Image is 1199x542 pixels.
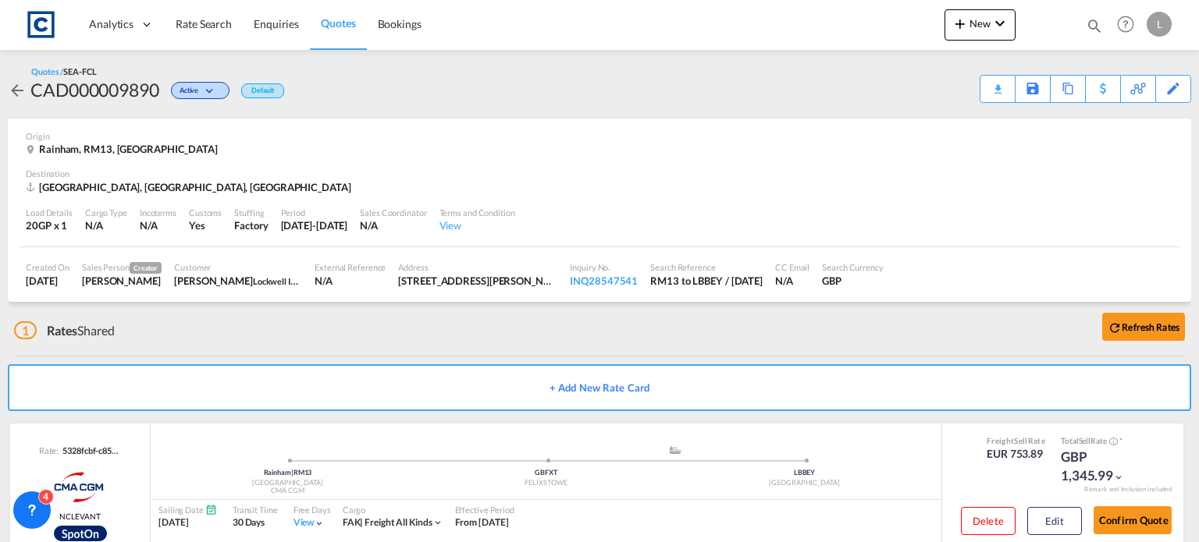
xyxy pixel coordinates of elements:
div: Factory Stuffing [234,218,268,232]
span: 1 [14,321,37,339]
div: 25 Sep 2025 [26,274,69,288]
div: RM13 to LBBEY / 25 Sep 2025 [650,274,763,288]
span: Help [1112,11,1139,37]
div: Help [1112,11,1147,39]
div: GBFXT [417,468,675,478]
div: Cargo [343,504,443,515]
b: Refresh Rates [1122,321,1179,333]
span: | [360,516,363,528]
md-icon: icon-plus 400-fg [951,14,970,33]
md-icon: icon-chevron-down [432,517,443,528]
div: [GEOGRAPHIC_DATA] [675,478,934,488]
div: icon-magnify [1086,17,1103,41]
div: 20GP x 1 [26,218,73,232]
img: 1fdb9190129311efbfaf67cbb4249bed.jpeg [23,7,59,42]
div: Sailing Date [158,504,217,515]
div: freight all kinds [343,516,432,530]
div: Quotes /SEA-FCL [31,66,97,77]
div: Cargo Type [85,207,127,218]
md-icon: icon-chevron-down [991,14,1009,33]
md-icon: icon-chevron-down [314,518,325,529]
div: Customs [189,207,222,218]
div: LBBEY, Beirut, Middle East [26,180,355,194]
div: From 17 Sep 2025 [455,516,509,530]
div: GBP 1,345.99 [1061,448,1139,485]
span: Bookings [378,17,422,30]
span: Quotes [321,16,355,30]
md-icon: icon-download [988,78,1007,90]
span: Active [180,86,202,101]
div: 25 Sep 2025 [281,218,348,232]
div: Hamza Zaidi [174,274,302,288]
img: CMA_CGM_Spot.png [54,526,107,541]
span: FAK [343,516,365,528]
div: [GEOGRAPHIC_DATA] [158,478,417,488]
span: Rainham, RM13, [GEOGRAPHIC_DATA] [39,143,218,155]
div: N/A [360,218,426,232]
div: GBP [822,274,884,288]
button: Edit [1027,507,1082,535]
div: Save As Template [1016,76,1050,102]
div: FELIXSTOWE [417,478,675,488]
div: Free Days [294,504,331,515]
div: Default [241,83,284,98]
div: Freight Rate [987,435,1045,446]
div: Created On [26,261,69,273]
button: icon-refreshRefresh Rates [1102,313,1185,341]
div: Search Reference [650,261,763,273]
div: 5328fcbf-c85d-49bf-bdd1-1b22bd42356a.5e0f8c5f-8557-313f-be2a-a0aa34247384 [59,445,121,456]
span: RM13 [294,468,312,476]
span: Analytics [89,16,133,32]
div: N/A [775,274,809,288]
span: Rate: [39,445,59,456]
div: Quote PDF is not available at this time [988,76,1007,90]
md-icon: assets/icons/custom/ship-fill.svg [666,446,685,454]
md-icon: Schedules Available [205,504,217,515]
button: icon-plus 400-fgNewicon-chevron-down [945,9,1016,41]
div: Incoterms [140,207,176,218]
div: N/A [85,218,127,232]
md-icon: icon-refresh [1108,321,1122,335]
div: Change Status Here [171,82,229,99]
div: Shared [14,322,115,339]
div: Customer [174,261,302,273]
div: Remark and Inclusion included [1073,485,1183,494]
div: EUR 753.89 [987,446,1045,462]
div: N/A [315,274,386,288]
span: Sell [1079,436,1091,445]
span: SEA-FCL [63,66,96,76]
span: Rates [47,323,78,338]
div: Destination [26,168,1173,179]
div: Unit 215, CEME Campus, Marsh Way, Rainham RM13 8EU [398,274,557,288]
md-icon: icon-chevron-down [202,87,221,96]
div: External Reference [315,261,386,273]
div: CAD000009890 [30,77,159,102]
span: New [951,17,1009,30]
div: Stuffing [234,207,268,218]
span: Creator [130,262,162,274]
span: Sell [1014,436,1027,445]
div: N/A [140,218,158,232]
div: Search Currency [822,261,884,273]
div: INQ28547541 [570,274,638,288]
div: LBBEY [675,468,934,478]
div: Sales Person [82,261,162,274]
button: Confirm Quote [1094,506,1172,534]
div: View [439,218,515,232]
button: + Add New Rate Card [8,364,1191,411]
div: Viewicon-chevron-down [294,516,326,530]
div: icon-arrow-left [8,77,30,102]
span: Lockwell International [253,275,337,287]
md-icon: icon-arrow-left [8,81,27,100]
span: Rate Search [176,17,232,30]
span: Subject to Remarks [1118,436,1123,445]
div: Load Details [26,207,73,218]
md-icon: icon-chevron-down [1113,472,1124,483]
div: Origin [26,130,1173,142]
button: Spot Rates are dynamic & can fluctuate with time [1107,436,1118,448]
span: Enquiries [254,17,299,30]
span: From [DATE] [455,516,509,528]
span: NCLEVANT [59,511,100,522]
div: Rainham, RM13, United Kingdom [26,142,222,156]
div: Effective Period [455,504,514,515]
